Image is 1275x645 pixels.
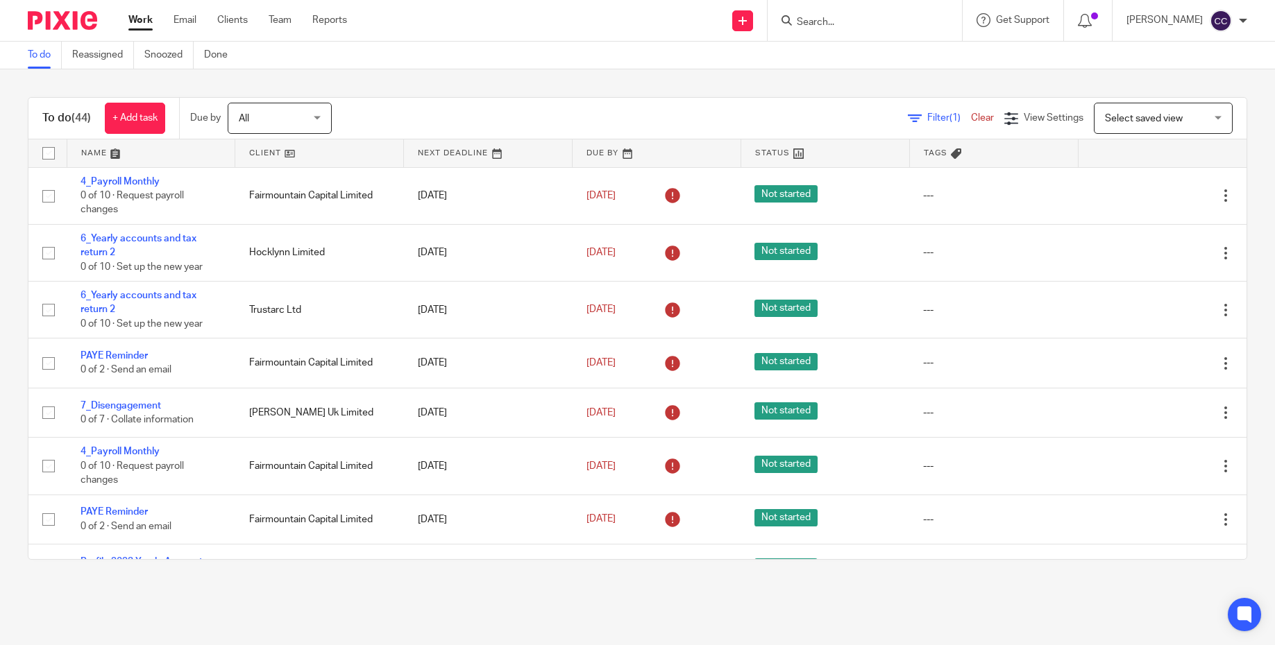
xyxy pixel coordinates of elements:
[42,111,91,126] h1: To do
[28,11,97,30] img: Pixie
[81,291,196,314] a: 6_Yearly accounts and tax return 2
[235,224,404,281] td: Hocklynn Limited
[754,456,818,473] span: Not started
[586,408,616,418] span: [DATE]
[312,13,347,27] a: Reports
[81,262,203,272] span: 0 of 10 · Set up the new year
[586,248,616,257] span: [DATE]
[754,243,818,260] span: Not started
[586,461,616,471] span: [DATE]
[28,42,62,69] a: To do
[1105,114,1183,123] span: Select saved view
[971,113,994,123] a: Clear
[754,185,818,203] span: Not started
[927,113,971,123] span: Filter
[144,42,194,69] a: Snoozed
[404,495,573,544] td: [DATE]
[404,438,573,495] td: [DATE]
[754,353,818,370] span: Not started
[81,522,171,531] span: 0 of 2 · Send an email
[235,438,404,495] td: Fairmountain Capital Limited
[923,303,1064,317] div: ---
[269,13,292,27] a: Team
[923,189,1064,203] div: ---
[81,319,203,329] span: 0 of 10 · Set up the new year
[795,17,920,29] input: Search
[404,388,573,437] td: [DATE]
[923,246,1064,259] div: ---
[235,338,404,388] td: Fairmountain Capital Limited
[235,388,404,437] td: [PERSON_NAME] Uk Limited
[81,507,148,517] a: PAYE Reminder
[923,406,1064,420] div: ---
[754,509,818,526] span: Not started
[235,167,404,224] td: Fairmountain Capital Limited
[1024,113,1083,123] span: View Settings
[81,557,208,567] a: Re-file 2023 Yearly Accounts
[71,112,91,123] span: (44)
[239,114,249,123] span: All
[174,13,196,27] a: Email
[190,111,221,125] p: Due by
[754,300,818,317] span: Not started
[586,191,616,200] span: [DATE]
[81,177,160,187] a: 4_Payroll Monthly
[923,356,1064,370] div: ---
[81,415,194,424] span: 0 of 7 · Collate information
[81,365,171,375] span: 0 of 2 · Send an email
[81,401,161,411] a: 7_Disengagement
[923,513,1064,526] div: ---
[235,495,404,544] td: Fairmountain Capital Limited
[81,191,184,215] span: 0 of 10 · Request payroll changes
[235,282,404,338] td: Trustarc Ltd
[81,234,196,257] a: 6_Yearly accounts and tax return 2
[72,42,134,69] a: Reassigned
[754,558,818,576] span: Not started
[754,402,818,420] span: Not started
[235,544,404,594] td: Fairmountain Capital Limited
[949,113,961,123] span: (1)
[204,42,238,69] a: Done
[81,461,184,485] span: 0 of 10 · Request payroll changes
[1210,10,1232,32] img: svg%3E
[923,459,1064,473] div: ---
[586,305,616,315] span: [DATE]
[1126,13,1203,27] p: [PERSON_NAME]
[996,15,1049,25] span: Get Support
[924,149,947,157] span: Tags
[404,282,573,338] td: [DATE]
[404,167,573,224] td: [DATE]
[404,544,573,594] td: [DATE]
[404,224,573,281] td: [DATE]
[217,13,248,27] a: Clients
[105,103,165,134] a: + Add task
[81,447,160,456] a: 4_Payroll Monthly
[128,13,153,27] a: Work
[586,515,616,524] span: [DATE]
[404,338,573,388] td: [DATE]
[586,358,616,368] span: [DATE]
[81,351,148,361] a: PAYE Reminder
